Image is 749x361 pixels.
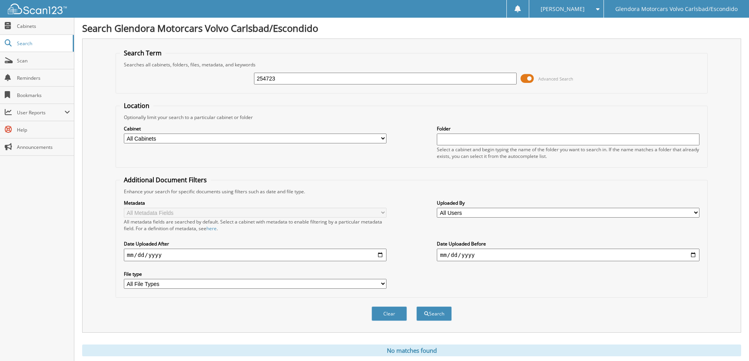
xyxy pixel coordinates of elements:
div: Searches all cabinets, folders, files, metadata, and keywords [120,61,703,68]
span: Announcements [17,144,70,150]
label: File type [124,271,386,277]
input: end [437,249,699,261]
button: Search [416,306,452,321]
h1: Search Glendora Motorcars Volvo Carlsbad/Escondido [82,22,741,35]
span: User Reports [17,109,64,116]
span: Scan [17,57,70,64]
span: Cabinets [17,23,70,29]
div: Optionally limit your search to a particular cabinet or folder [120,114,703,121]
label: Uploaded By [437,200,699,206]
label: Folder [437,125,699,132]
div: Enhance your search for specific documents using filters such as date and file type. [120,188,703,195]
div: No matches found [82,345,741,356]
img: scan123-logo-white.svg [8,4,67,14]
legend: Search Term [120,49,166,57]
div: Select a cabinet and begin typing the name of the folder you want to search in. If the name match... [437,146,699,159]
span: Reminders [17,75,70,81]
span: Glendora Motorcars Volvo Carlsbad/Escondido [615,7,738,11]
button: Clear [372,306,407,321]
span: [PERSON_NAME] [541,7,585,11]
legend: Additional Document Filters [120,176,211,184]
label: Date Uploaded Before [437,240,699,247]
span: Advanced Search [538,76,573,82]
legend: Location [120,101,153,110]
input: start [124,249,386,261]
span: Search [17,40,69,47]
a: here [206,225,217,232]
div: All metadata fields are searched by default. Select a cabinet with metadata to enable filtering b... [124,218,386,232]
label: Cabinet [124,125,386,132]
span: Help [17,126,70,133]
span: Bookmarks [17,92,70,99]
label: Metadata [124,200,386,206]
label: Date Uploaded After [124,240,386,247]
